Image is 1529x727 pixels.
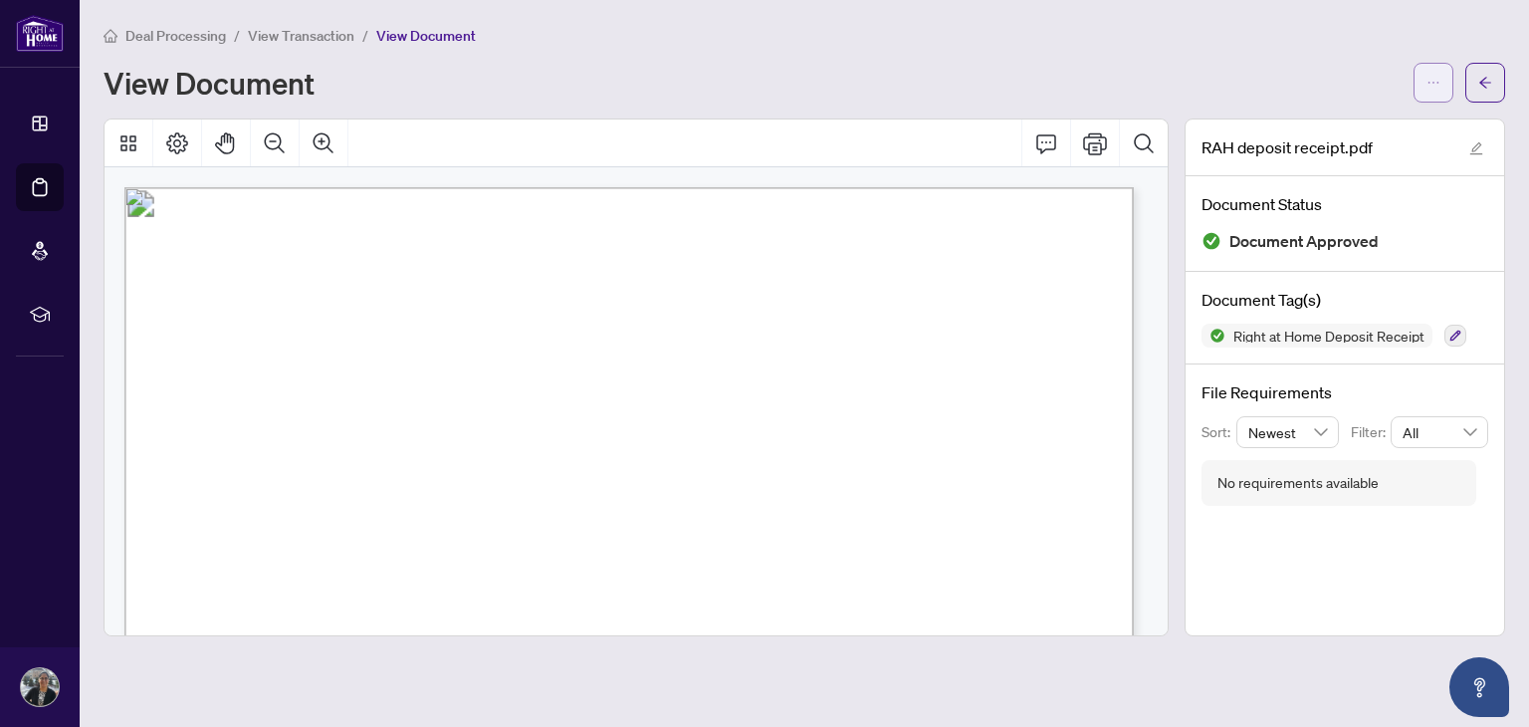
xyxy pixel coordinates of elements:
h4: Document Status [1201,192,1488,216]
span: Newest [1248,417,1328,447]
span: Right at Home Deposit Receipt [1225,329,1432,343]
span: ellipsis [1426,76,1440,90]
img: logo [16,15,64,52]
span: home [104,29,117,43]
h1: View Document [104,67,315,99]
img: Status Icon [1201,324,1225,348]
span: edit [1469,141,1483,155]
div: No requirements available [1217,472,1379,494]
span: All [1403,417,1476,447]
span: RAH deposit receipt.pdf [1201,135,1373,159]
h4: Document Tag(s) [1201,288,1488,312]
li: / [234,24,240,47]
p: Sort: [1201,421,1236,443]
button: Open asap [1449,657,1509,717]
li: / [362,24,368,47]
span: View Transaction [248,27,354,45]
p: Filter: [1351,421,1391,443]
span: Deal Processing [125,27,226,45]
img: Document Status [1201,231,1221,251]
span: arrow-left [1478,76,1492,90]
span: Document Approved [1229,228,1379,255]
span: View Document [376,27,476,45]
img: Profile Icon [21,668,59,706]
h4: File Requirements [1201,380,1488,404]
